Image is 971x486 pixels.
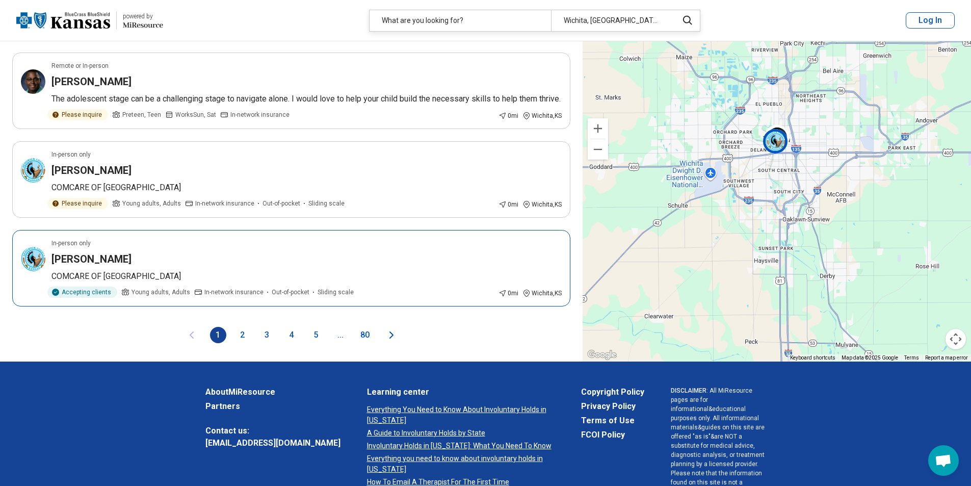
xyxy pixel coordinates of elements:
a: Terms of Use [581,415,644,427]
a: Report a map error [925,355,968,361]
button: 2 [234,327,251,343]
div: Wichita , KS [522,200,562,209]
div: What are you looking for? [370,10,551,31]
div: 0 mi [498,111,518,120]
span: Preteen, Teen [122,110,161,119]
div: 0 mi [498,200,518,209]
span: Works Sun, Sat [175,110,216,119]
span: Young adults, Adults [122,199,181,208]
a: FCOI Policy [581,429,644,441]
button: Log In [906,12,955,29]
p: COMCARE OF [GEOGRAPHIC_DATA] [51,182,562,194]
span: Sliding scale [308,199,345,208]
p: COMCARE OF [GEOGRAPHIC_DATA] [51,270,562,283]
a: Learning center [367,386,555,398]
span: Young adults, Adults [132,288,190,297]
p: In-person only [51,150,91,159]
a: AboutMiResource [205,386,340,398]
h3: [PERSON_NAME] [51,74,132,89]
span: Out-of-pocket [272,288,309,297]
span: In-network insurance [195,199,254,208]
div: powered by [123,12,163,21]
div: 0 mi [498,289,518,298]
span: Map data ©2025 Google [842,355,898,361]
span: DISCLAIMER [671,387,706,394]
span: Out-of-pocket [263,199,300,208]
button: Next page [385,327,398,343]
a: A Guide to Involuntary Holds by State [367,428,555,439]
p: The adolescent stage can be a challenging stage to navigate alone. I would love to help your chil... [51,93,562,105]
p: Remote or In-person [51,61,109,70]
button: 4 [283,327,300,343]
div: Wichita , KS [522,111,562,120]
div: Please inquire [47,198,108,209]
button: 80 [357,327,373,343]
p: In-person only [51,239,91,248]
div: Accepting clients [47,287,117,298]
span: Sliding scale [318,288,354,297]
button: 5 [308,327,324,343]
a: Open this area in Google Maps (opens a new window) [585,348,619,362]
span: Contact us: [205,425,340,437]
div: Please inquire [47,109,108,120]
a: Privacy Policy [581,400,644,413]
span: In-network insurance [204,288,264,297]
button: 1 [210,327,226,343]
button: 3 [259,327,275,343]
span: In-network insurance [230,110,290,119]
a: Blue Cross Blue Shield Kansaspowered by [16,8,163,33]
a: [EMAIL_ADDRESS][DOMAIN_NAME] [205,437,340,449]
a: Everything you need to know about involuntary holds in [US_STATE] [367,453,555,475]
div: Wichita , KS [522,289,562,298]
span: ... [332,327,349,343]
div: Wichita, [GEOGRAPHIC_DATA] [551,10,672,31]
button: Zoom out [588,139,608,160]
button: Keyboard shortcuts [790,354,835,362]
h3: [PERSON_NAME] [51,163,132,177]
button: Map camera controls [946,329,966,349]
h3: [PERSON_NAME] [51,252,132,266]
a: Involuntary Holds in [US_STATE]: What You Need To Know [367,441,555,451]
div: Open chat [928,445,959,476]
a: Partners [205,400,340,413]
a: Terms (opens in new tab) [904,355,919,361]
a: Copyright Policy [581,386,644,398]
button: Previous page [186,327,198,343]
img: Blue Cross Blue Shield Kansas [16,8,110,33]
a: Everything You Need to Know About Involuntary Holds in [US_STATE] [367,404,555,426]
button: Zoom in [588,118,608,139]
img: Google [585,348,619,362]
